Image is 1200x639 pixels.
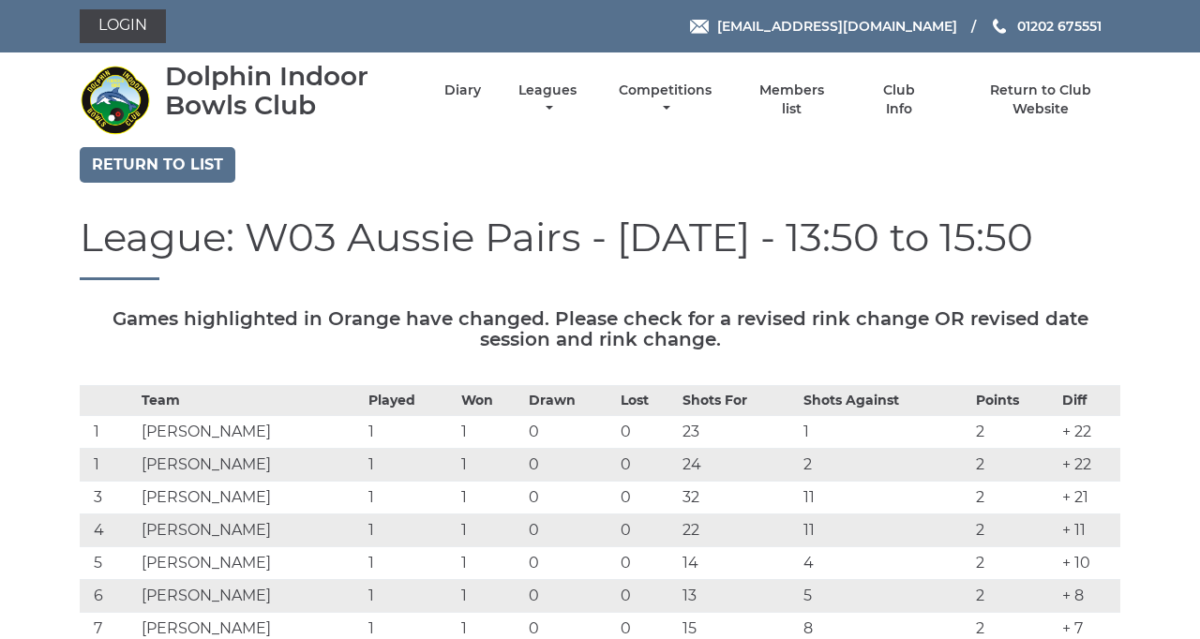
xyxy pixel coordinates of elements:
[971,416,1057,449] td: 2
[971,449,1057,482] td: 2
[971,482,1057,514] td: 2
[1057,580,1120,613] td: + 8
[80,215,1120,280] h1: League: W03 Aussie Pairs - [DATE] - 13:50 to 15:50
[678,386,800,416] th: Shots For
[678,482,800,514] td: 32
[1057,416,1120,449] td: + 22
[993,19,1006,34] img: Phone us
[524,580,616,613] td: 0
[364,386,456,416] th: Played
[457,449,524,482] td: 1
[457,416,524,449] td: 1
[524,547,616,580] td: 0
[457,547,524,580] td: 1
[990,16,1102,37] a: Phone us 01202 675551
[678,416,800,449] td: 23
[137,514,365,547] td: [PERSON_NAME]
[616,580,678,613] td: 0
[799,449,971,482] td: 2
[137,449,365,482] td: [PERSON_NAME]
[524,514,616,547] td: 0
[616,482,678,514] td: 0
[1057,449,1120,482] td: + 22
[165,62,412,120] div: Dolphin Indoor Bowls Club
[616,514,678,547] td: 0
[444,82,481,99] a: Diary
[364,514,456,547] td: 1
[457,580,524,613] td: 1
[1057,514,1120,547] td: + 11
[614,82,716,118] a: Competitions
[80,9,166,43] a: Login
[80,514,137,547] td: 4
[1017,18,1102,35] span: 01202 675551
[799,580,971,613] td: 5
[80,65,150,135] img: Dolphin Indoor Bowls Club
[678,449,800,482] td: 24
[678,514,800,547] td: 22
[678,580,800,613] td: 13
[616,547,678,580] td: 0
[799,386,971,416] th: Shots Against
[80,580,137,613] td: 6
[690,16,957,37] a: Email [EMAIL_ADDRESS][DOMAIN_NAME]
[514,82,581,118] a: Leagues
[1057,482,1120,514] td: + 21
[137,580,365,613] td: [PERSON_NAME]
[1057,386,1120,416] th: Diff
[80,147,235,183] a: Return to list
[457,514,524,547] td: 1
[137,416,365,449] td: [PERSON_NAME]
[137,386,365,416] th: Team
[971,386,1057,416] th: Points
[364,482,456,514] td: 1
[749,82,835,118] a: Members list
[364,580,456,613] td: 1
[137,547,365,580] td: [PERSON_NAME]
[616,416,678,449] td: 0
[457,386,524,416] th: Won
[690,20,709,34] img: Email
[971,580,1057,613] td: 2
[1057,547,1120,580] td: + 10
[971,547,1057,580] td: 2
[80,547,137,580] td: 5
[616,386,678,416] th: Lost
[364,416,456,449] td: 1
[457,482,524,514] td: 1
[678,547,800,580] td: 14
[799,482,971,514] td: 11
[524,386,616,416] th: Drawn
[616,449,678,482] td: 0
[524,449,616,482] td: 0
[971,514,1057,547] td: 2
[524,416,616,449] td: 0
[80,482,137,514] td: 3
[364,449,456,482] td: 1
[799,416,971,449] td: 1
[364,547,456,580] td: 1
[80,308,1120,349] h5: Games highlighted in Orange have changed. Please check for a revised rink change OR revised date ...
[799,514,971,547] td: 11
[137,482,365,514] td: [PERSON_NAME]
[80,416,137,449] td: 1
[80,449,137,482] td: 1
[799,547,971,580] td: 4
[717,18,957,35] span: [EMAIL_ADDRESS][DOMAIN_NAME]
[868,82,929,118] a: Club Info
[524,482,616,514] td: 0
[962,82,1120,118] a: Return to Club Website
